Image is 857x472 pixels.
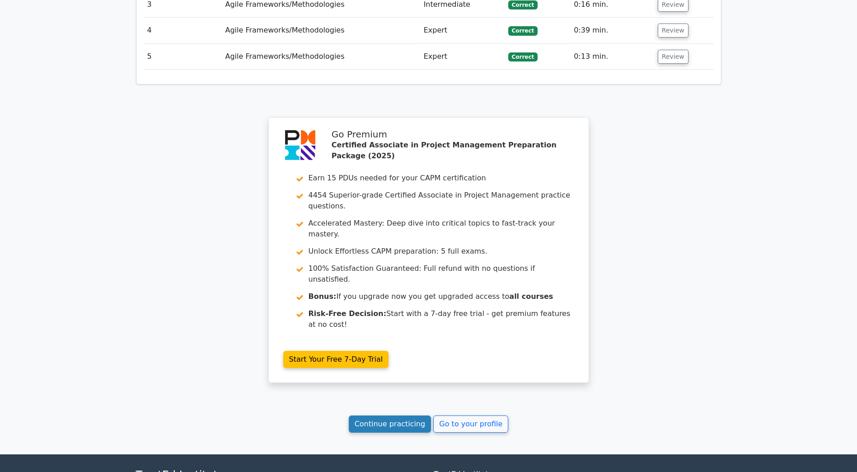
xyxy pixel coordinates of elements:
[658,50,688,64] button: Review
[570,44,654,70] td: 0:13 min.
[420,18,505,43] td: Expert
[144,18,222,43] td: 4
[144,44,222,70] td: 5
[433,415,508,433] a: Go to your profile
[221,18,420,43] td: Agile Frameworks/Methodologies
[283,351,389,368] a: Start Your Free 7-Day Trial
[658,24,688,38] button: Review
[420,44,505,70] td: Expert
[508,52,538,61] span: Correct
[349,415,431,433] a: Continue practicing
[508,26,538,35] span: Correct
[508,0,538,9] span: Correct
[570,18,654,43] td: 0:39 min.
[221,44,420,70] td: Agile Frameworks/Methodologies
